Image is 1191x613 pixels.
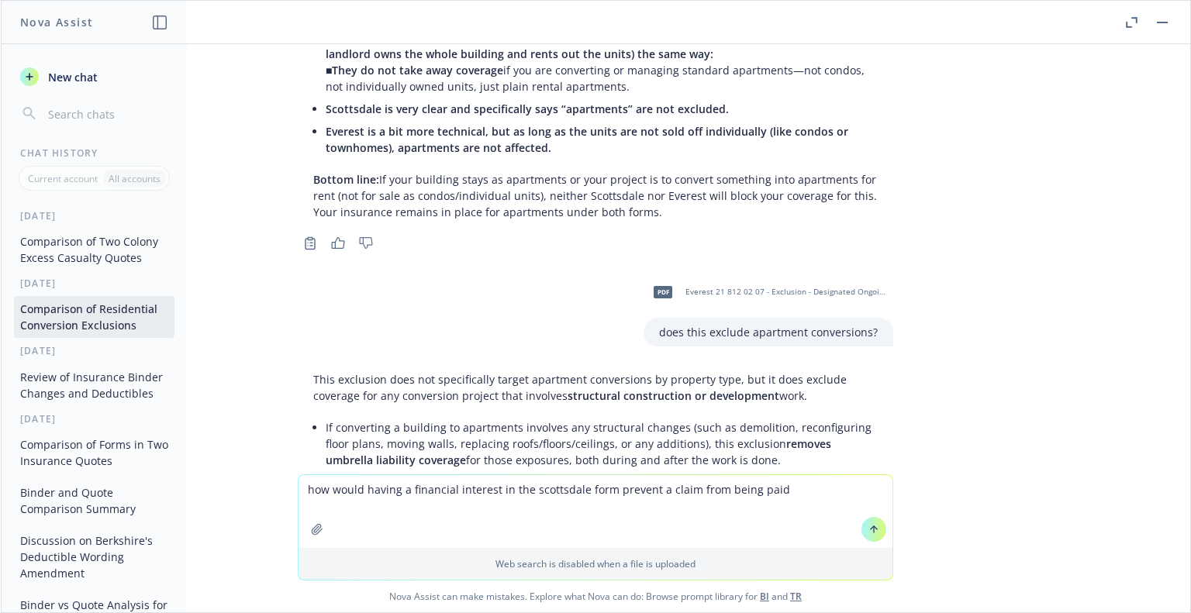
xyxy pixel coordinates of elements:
div: [DATE] [2,209,187,222]
a: BI [760,590,769,603]
textarea: how would having a financial interest in the scottsdale form prevent a claim from being paid [299,475,892,548]
button: Discussion on Berkshire's Deductible Wording Amendment [14,528,174,586]
span: Everest 21 812 02 07 - Exclusion - Designated Ongoing Operations And-Or Completed Operations.pdf [685,287,889,297]
button: Comparison of Forms in Two Insurance Quotes [14,432,174,474]
li: If converting a building to apartments involves any structural changes (such as demolition, recon... [326,416,878,471]
svg: Copy to clipboard [303,236,317,250]
button: Review of Insurance Binder Changes and Deductibles [14,364,174,406]
li: Only strictly non-structural renovations or cosmetic work (like painting, flooring, or updating f... [326,471,878,526]
input: Search chats [45,103,168,125]
p: Current account [28,172,98,185]
p: Web search is disabled when a file is uploaded [308,557,883,570]
span: Scottsdale is very clear and specifically says “apartments” are not excluded. [326,102,729,116]
button: Comparison of Two Colony Excess Casualty Quotes [14,229,174,270]
span: Bottom line: [313,172,379,187]
button: New chat [14,63,174,91]
h1: Nova Assist [20,14,93,30]
p: does this exclude apartment conversions? [659,324,878,340]
span: pdf [654,286,672,298]
span: Both the Scottsdale and Everest exclusion forms treat traditional apartment buildings (where one ... [326,30,847,61]
p: This exclusion does not specifically target apartment conversions by property type, but it does e... [313,371,878,404]
span: New chat [45,69,98,85]
button: Thumbs down [354,232,378,254]
span: Nova Assist can make mistakes. Explore what Nova can do: Browse prompt library for and [7,580,1184,612]
a: TR [790,590,802,603]
div: [DATE] [2,277,187,290]
span: structural construction or development [568,388,779,403]
p: If your building stays as apartments or your project is to convert something into apartments for ... [313,171,878,220]
button: Comparison of Residential Conversion Exclusions [14,296,174,338]
div: [DATE] [2,344,187,357]
div: pdfEverest 21 812 02 07 - Exclusion - Designated Ongoing Operations And-Or Completed Operations.pdf [644,273,892,312]
div: [DATE] [2,412,187,425]
button: Binder and Quote Comparison Summary [14,480,174,522]
span: removes umbrella liability coverage [326,436,831,467]
div: Chat History [2,146,187,160]
span: They do not take away coverage [332,63,503,77]
p: All accounts [109,172,161,185]
p: ■ if you are converting or managing standard apartments—not condos, not individually owned units,... [326,29,878,95]
span: Everest is a bit more technical, but as long as the units are not sold off individually (like con... [326,124,848,155]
